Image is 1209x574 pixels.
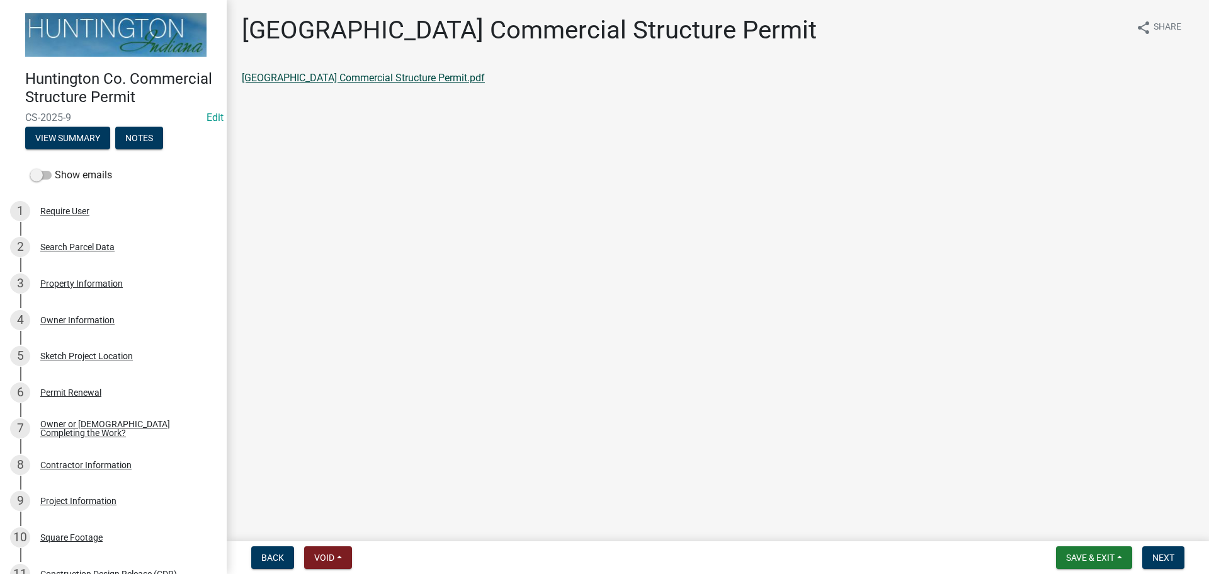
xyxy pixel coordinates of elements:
button: Notes [115,127,163,149]
wm-modal-confirm: Notes [115,134,163,144]
span: Void [314,553,334,563]
div: Property Information [40,279,123,288]
div: Require User [40,207,89,215]
wm-modal-confirm: Edit Application Number [207,112,224,123]
span: Back [261,553,284,563]
div: Owner or [DEMOGRAPHIC_DATA] Completing the Work? [40,420,207,437]
div: 7 [10,418,30,439]
div: 9 [10,491,30,511]
i: share [1136,20,1151,35]
h4: Huntington Co. Commercial Structure Permit [25,70,217,106]
div: 2 [10,237,30,257]
div: Project Information [40,497,116,505]
div: 8 [10,455,30,475]
div: 10 [10,527,30,548]
div: 1 [10,201,30,221]
div: Permit Renewal [40,388,101,397]
div: 6 [10,382,30,403]
div: 4 [10,310,30,330]
span: Share [1154,20,1181,35]
span: Next [1152,553,1174,563]
div: 3 [10,273,30,294]
div: Search Parcel Data [40,243,115,251]
div: Sketch Project Location [40,352,133,360]
a: [GEOGRAPHIC_DATA] Commercial Structure Permit.pdf [242,72,485,84]
label: Show emails [30,168,112,183]
div: Owner Information [40,316,115,324]
button: Void [304,546,352,569]
h1: [GEOGRAPHIC_DATA] Commercial Structure Permit [242,15,817,45]
span: CS-2025-9 [25,112,201,123]
a: Edit [207,112,224,123]
button: Back [251,546,294,569]
div: 5 [10,346,30,366]
button: Next [1142,546,1184,569]
button: Save & Exit [1056,546,1132,569]
button: View Summary [25,127,110,149]
div: Contractor Information [40,461,132,469]
span: Save & Exit [1066,553,1115,563]
wm-modal-confirm: Summary [25,134,110,144]
img: Huntington County, Indiana [25,13,207,57]
div: Square Footage [40,533,103,542]
button: shareShare [1126,15,1191,40]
